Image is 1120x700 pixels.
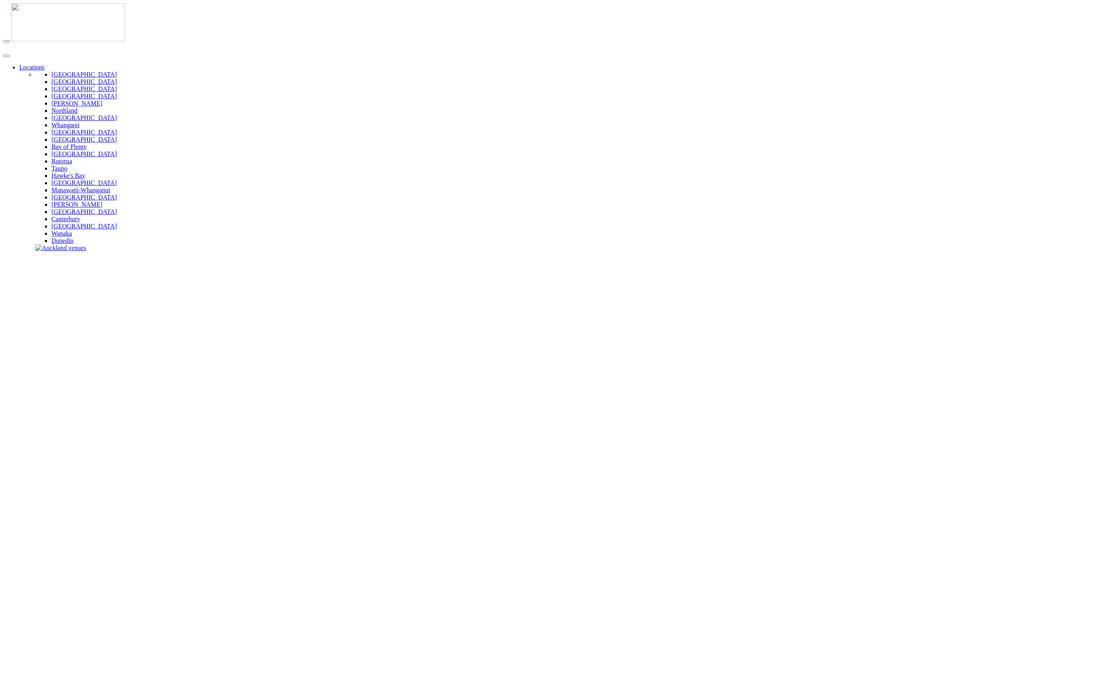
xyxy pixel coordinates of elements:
a: Manawatū-Whanganui [51,187,110,193]
a: [GEOGRAPHIC_DATA] [51,85,117,92]
a: [GEOGRAPHIC_DATA] [51,194,117,201]
a: [GEOGRAPHIC_DATA] [51,179,117,186]
a: Whangarei [51,122,80,128]
a: [GEOGRAPHIC_DATA] [51,136,117,143]
a: [PERSON_NAME] [51,100,102,107]
a: Northland [51,107,78,114]
a: Canterbury [51,216,80,222]
a: [GEOGRAPHIC_DATA] [51,129,117,136]
a: Wanaka [51,230,72,237]
a: [GEOGRAPHIC_DATA] [51,71,117,78]
a: Locations [19,64,45,71]
a: [GEOGRAPHIC_DATA] [51,223,117,230]
a: [GEOGRAPHIC_DATA] [51,78,117,85]
a: [GEOGRAPHIC_DATA] [51,114,117,121]
a: Hawke's Bay [51,172,85,179]
a: [GEOGRAPHIC_DATA] [51,151,117,157]
a: Taupo [51,165,67,172]
img: Auckland venues [35,244,86,252]
a: [GEOGRAPHIC_DATA] [51,208,117,215]
a: [GEOGRAPHIC_DATA] [51,93,117,100]
a: [PERSON_NAME] [51,201,102,208]
img: new-zealand-venues-text.png [3,43,102,48]
a: Rotorua [51,158,72,165]
a: Dunedin [51,237,73,244]
img: nzv-logo.png [11,3,125,41]
a: Bay of Plenty [51,143,87,150]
